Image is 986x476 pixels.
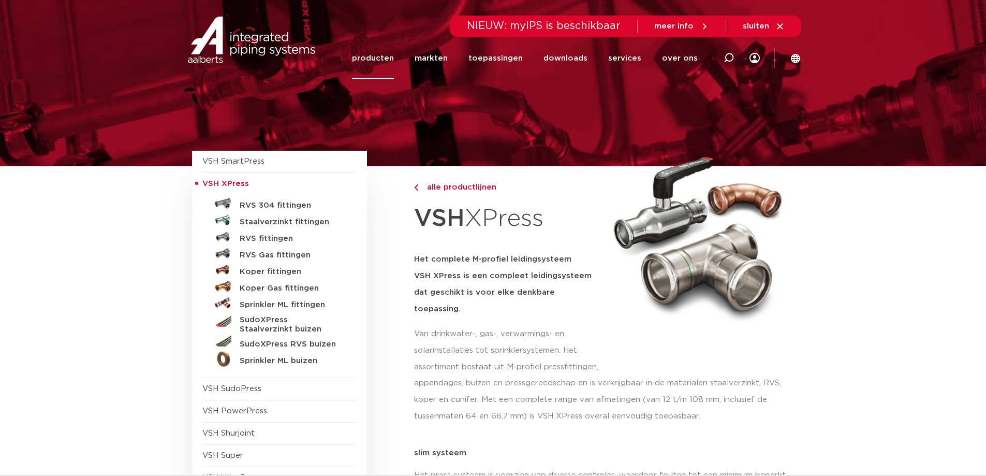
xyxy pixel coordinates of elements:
h5: RVS 304 fittingen [240,201,342,210]
span: sluiten [743,22,769,30]
span: alle productlijnen [421,183,496,191]
a: alle productlijnen [414,181,601,194]
a: VSH PowerPress [202,407,267,415]
h5: SudoXPress Staalverzinkt buizen [240,315,342,334]
span: NIEUW: myIPS is beschikbaar [467,21,621,31]
p: appendages, buizen en pressgereedschap en is verkrijgbaar in de materialen staalverzinkt, RVS, ko... [414,375,794,425]
a: toepassingen [468,37,523,79]
p: Van drinkwater-, gas-, verwarmings- en solarinstallaties tot sprinklersystemen. Het assortiment b... [414,326,601,376]
div: my IPS [749,37,760,79]
a: RVS fittingen [202,228,357,245]
h5: Sprinkler ML buizen [240,356,342,366]
h5: Sprinkler ML fittingen [240,300,342,310]
a: Staalverzinkt fittingen [202,212,357,228]
a: markten [415,37,448,79]
a: Koper fittingen [202,262,357,278]
a: SudoXPress RVS buizen [202,334,357,351]
h5: Koper Gas fittingen [240,284,342,293]
a: over ons [662,37,698,79]
h5: Het complete M-profiel leidingsysteem VSH XPress is een compleet leidingsysteem dat geschikt is v... [414,251,601,318]
a: sluiten [743,22,785,31]
a: producten [352,37,394,79]
a: Sprinkler ML fittingen [202,295,357,311]
h5: RVS fittingen [240,234,342,243]
img: chevron-right.svg [414,184,418,191]
h5: Koper fittingen [240,267,342,277]
a: RVS Gas fittingen [202,245,357,262]
h5: RVS Gas fittingen [240,251,342,260]
nav: Menu [352,37,698,79]
a: VSH Shurjoint [202,429,255,437]
a: meer info [654,22,709,31]
a: RVS 304 fittingen [202,195,357,212]
a: Koper Gas fittingen [202,278,357,295]
h5: Staalverzinkt fittingen [240,218,342,227]
a: VSH Super [202,452,243,459]
a: SudoXPress Staalverzinkt buizen [202,311,357,334]
h5: SudoXPress RVS buizen [240,340,342,349]
a: services [608,37,641,79]
a: VSH SmartPress [202,157,264,165]
a: VSH SudoPress [202,385,261,393]
strong: VSH [414,207,465,230]
span: meer info [654,22,694,30]
span: VSH XPress [202,180,249,187]
h1: XPress [414,199,601,239]
a: downloads [543,37,587,79]
p: slim systeem [414,449,794,457]
a: Sprinkler ML buizen [202,351,357,367]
